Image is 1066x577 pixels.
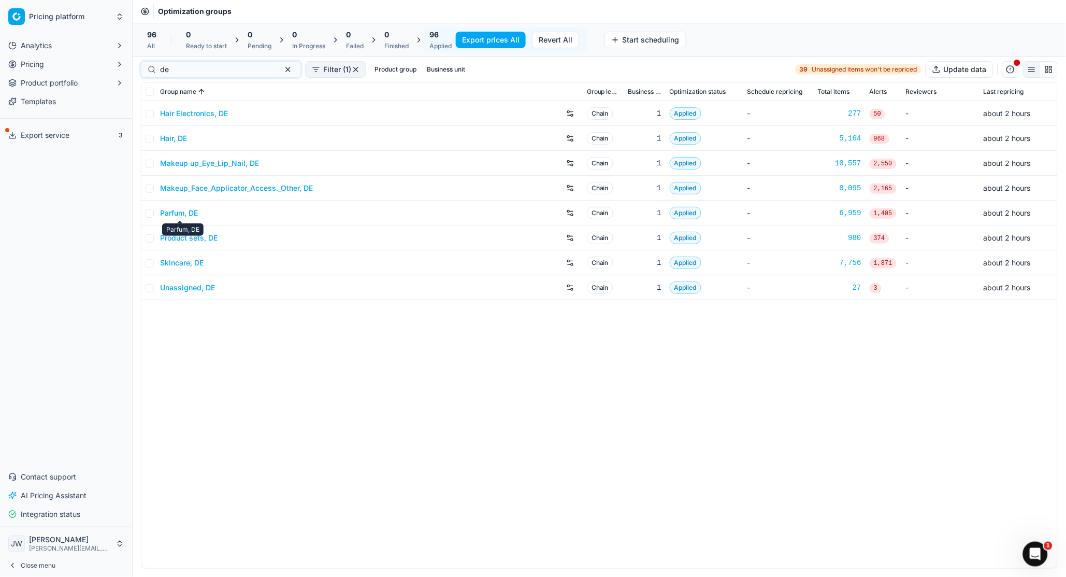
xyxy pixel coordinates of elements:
[587,107,613,120] span: Chain
[818,208,861,218] a: 6,959
[587,182,613,194] span: Chain
[818,258,861,268] a: 7,756
[812,65,917,74] span: Unassigned items won't be repriced
[796,64,921,75] a: 39Unassigned items won't be repriced
[818,283,861,293] a: 27
[670,207,701,219] span: Applied
[21,78,78,88] span: Product portfolio
[670,282,701,294] span: Applied
[21,561,55,570] span: Close menu
[628,88,661,96] span: Business unit
[818,183,861,193] a: 8,095
[587,157,613,170] span: Chain
[984,258,1031,267] span: about 2 hours
[902,151,979,176] td: -
[4,127,128,144] button: Export service
[147,42,156,50] div: All
[160,283,215,293] a: Unassigned, DE
[186,42,227,50] div: Ready to start
[818,88,850,96] span: Total items
[21,59,44,69] span: Pricing
[29,12,111,21] span: Pricing platform
[604,32,686,48] button: Start scheduling
[1023,542,1048,567] iframe: Intercom live chat
[670,157,701,170] span: Applied
[160,258,204,268] a: Skincare, DE
[984,283,1031,292] span: about 2 hours
[186,30,191,40] span: 0
[160,208,198,218] a: Parfum, DE
[743,151,814,176] td: -
[870,159,897,169] span: 2,550
[9,536,24,552] span: JW
[423,63,469,76] button: Business unit
[984,159,1031,167] span: about 2 hours
[346,42,364,50] div: Failed
[429,42,452,50] div: Applied
[456,32,526,48] button: Export prices All
[4,469,128,485] button: Contact support
[628,183,661,193] div: 1
[587,207,613,219] span: Chain
[870,233,889,244] span: 374
[870,184,897,194] span: 2,165
[4,531,128,556] button: JW[PERSON_NAME][PERSON_NAME][EMAIL_ADDRESS][DOMAIN_NAME]
[906,88,937,96] span: Reviewers
[743,275,814,300] td: -
[160,158,259,168] a: Makeup up_Eye_Lip_Nail, DE
[870,134,889,144] span: 968
[984,109,1031,118] span: about 2 hours
[670,257,701,269] span: Applied
[743,226,814,250] td: -
[902,275,979,300] td: -
[429,30,439,40] span: 96
[158,6,232,17] nav: breadcrumb
[628,283,661,293] div: 1
[902,126,979,151] td: -
[21,490,87,501] span: AI Pricing Assistant
[818,108,861,119] a: 277
[587,257,613,269] span: Chain
[532,32,579,48] button: Revert All
[902,201,979,226] td: -
[902,250,979,275] td: -
[670,132,701,145] span: Applied
[870,283,882,293] span: 3
[160,108,228,119] a: Hair Electronics, DE
[818,133,861,144] div: 5,164
[902,101,979,126] td: -
[870,208,897,219] span: 1,405
[628,258,661,268] div: 1
[292,30,297,40] span: 0
[4,487,128,504] button: AI Pricing Assistant
[248,42,271,50] div: Pending
[196,87,207,97] button: Sorted by Group name ascending
[4,506,128,523] button: Integration status
[587,88,620,96] span: Group level
[984,134,1031,143] span: about 2 hours
[743,176,814,201] td: -
[4,558,128,573] button: Close menu
[670,107,701,120] span: Applied
[21,40,52,51] span: Analytics
[21,96,56,107] span: Templates
[587,282,613,294] span: Chain
[670,232,701,244] span: Applied
[160,64,273,75] input: Search
[628,208,661,218] div: 1
[902,176,979,201] td: -
[984,208,1031,217] span: about 2 hours
[800,65,808,74] strong: 39
[21,130,69,140] span: Export service
[818,158,861,168] a: 10,557
[4,4,128,29] button: Pricing platform
[743,250,814,275] td: -
[628,108,661,119] div: 1
[305,61,366,78] button: Filter (1)
[670,88,726,96] span: Optimization status
[346,30,351,40] span: 0
[743,101,814,126] td: -
[160,183,313,193] a: Makeup_Face_Applicator_Access._Other, DE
